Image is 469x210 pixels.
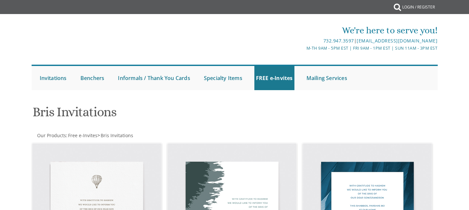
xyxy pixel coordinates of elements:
[305,66,349,90] a: Mailing Services
[36,132,66,138] a: Our Products
[79,66,106,90] a: Benchers
[167,24,437,37] div: We're here to serve you!
[167,37,437,45] div: |
[97,132,133,138] span: >
[254,66,294,90] a: FREE e-Invites
[323,38,354,44] a: 732.947.3597
[68,132,97,138] span: Free e-Invites
[32,132,235,139] div: :
[33,105,298,124] h1: Bris Invitations
[38,66,68,90] a: Invitations
[357,38,437,44] a: [EMAIL_ADDRESS][DOMAIN_NAME]
[100,132,133,138] a: Bris Invitations
[167,45,437,52] div: M-Th 9am - 5pm EST | Fri 9am - 1pm EST | Sun 11am - 3pm EST
[116,66,192,90] a: Informals / Thank You Cards
[67,132,97,138] a: Free e-Invites
[202,66,244,90] a: Specialty Items
[101,132,133,138] span: Bris Invitations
